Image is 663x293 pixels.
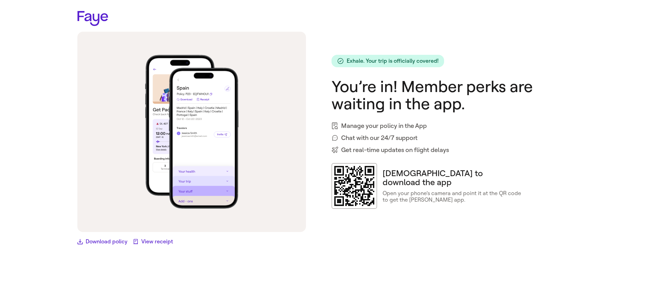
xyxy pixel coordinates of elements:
[341,121,427,131] span: Manage your policy in the App
[133,238,173,246] a: View receipt
[331,78,586,113] h1: You’re in! Member perks are waiting in the app.
[383,190,522,203] p: Open your phone’s camera and point it at the QR code to get the [PERSON_NAME] app.
[77,238,127,246] a: Download policy
[347,58,439,64] p: Exhale. Your trip is officially covered!
[341,145,449,155] span: Get real-time updates on flight delays
[383,169,522,187] p: [DEMOGRAPHIC_DATA] to download the app
[341,133,417,143] span: Chat with our 24/7 support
